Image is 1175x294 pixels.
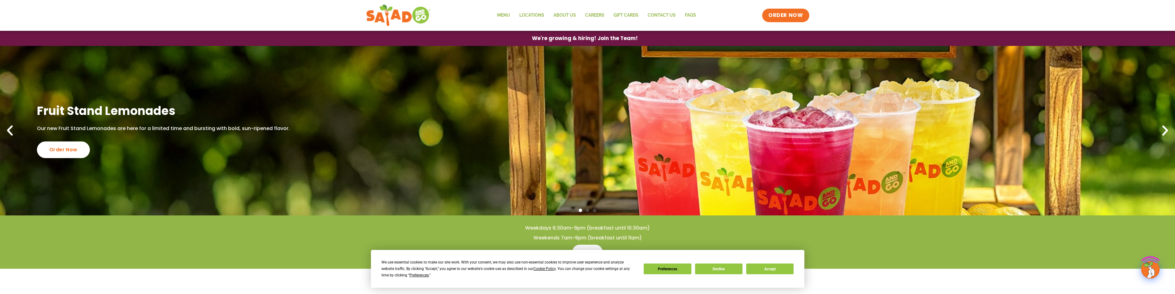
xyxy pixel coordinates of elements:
[644,263,691,274] button: Preferences
[572,245,603,259] a: Menu
[579,209,582,212] span: Go to slide 1
[3,124,17,137] div: Previous slide
[549,8,581,22] a: About Us
[532,36,638,41] span: We're growing & hiring! Join the Team!
[746,263,794,274] button: Accept
[515,8,549,22] a: Locations
[762,9,809,22] a: ORDER NOW
[609,8,643,22] a: GIFT CARDS
[37,125,290,132] p: Our new Fruit Stand Lemonades are here for a limited time and bursting with bold, sun-ripened fla...
[371,250,804,288] div: Cookie Consent Prompt
[409,273,429,277] span: Preferences
[12,225,1163,231] h4: Weekdays 6:30am-9pm (breakfast until 10:30am)
[493,8,701,22] nav: Menu
[1158,124,1172,137] div: Next slide
[680,8,701,22] a: FAQs
[586,209,589,212] span: Go to slide 2
[533,267,556,271] span: Cookie Policy
[12,235,1163,241] h4: Weekends 7am-9pm (breakfast until 11am)
[581,8,609,22] a: Careers
[37,141,90,158] div: Order Now
[580,248,595,256] span: Menu
[381,259,636,279] div: We use essential cookies to make our site work. With your consent, we may also use non-essential ...
[643,8,680,22] a: Contact Us
[493,8,515,22] a: Menu
[366,3,431,28] img: new-SAG-logo-768×292
[768,12,803,19] span: ORDER NOW
[523,31,647,46] a: We're growing & hiring! Join the Team!
[695,263,742,274] button: Decline
[37,103,290,118] h2: Fruit Stand Lemonades
[593,209,596,212] span: Go to slide 3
